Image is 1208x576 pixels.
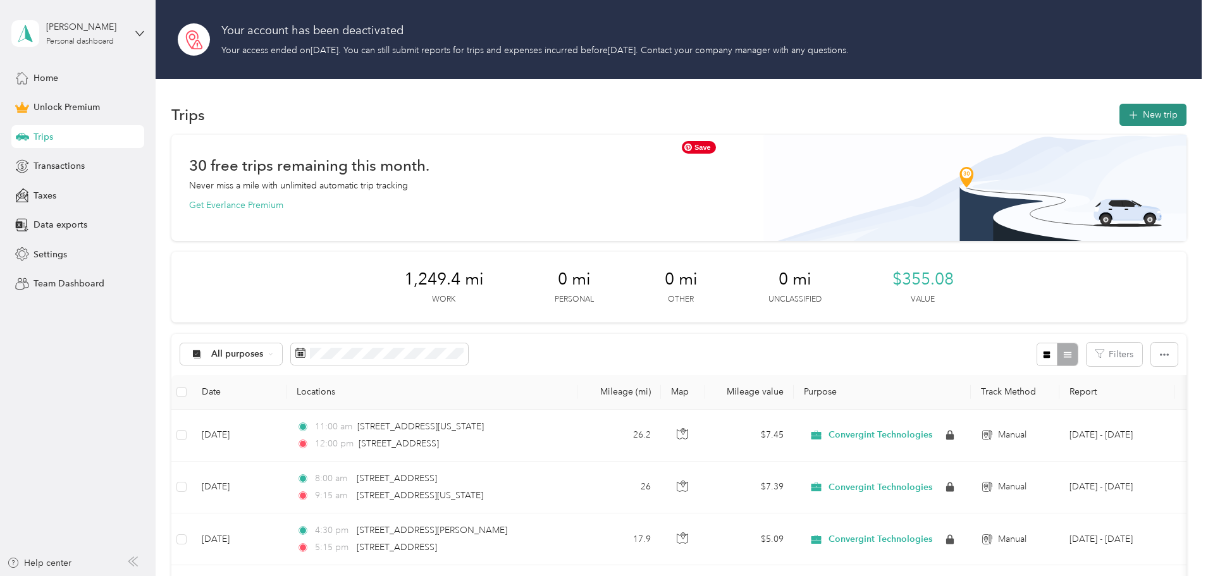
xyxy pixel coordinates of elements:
[1059,513,1174,565] td: Aug 1 - 31, 2025
[1059,375,1174,410] th: Report
[315,489,351,503] span: 9:15 am
[794,375,971,410] th: Purpose
[911,294,935,305] p: Value
[705,462,794,513] td: $7.39
[315,472,351,486] span: 8:00 am
[34,130,53,144] span: Trips
[359,438,439,449] span: [STREET_ADDRESS]
[432,294,455,305] p: Work
[189,179,408,192] p: Never miss a mile with unlimited automatic trip tracking
[357,525,507,536] span: [STREET_ADDRESS][PERSON_NAME]
[577,410,661,462] td: 26.2
[1087,343,1142,366] button: Filters
[1119,104,1186,126] button: New trip
[682,141,716,154] span: Save
[357,473,437,484] span: [STREET_ADDRESS]
[705,410,794,462] td: $7.45
[577,375,661,410] th: Mileage (mi)
[705,513,794,565] td: $5.09
[661,375,705,410] th: Map
[665,269,698,290] span: 0 mi
[171,108,205,121] h1: Trips
[1059,410,1174,462] td: Aug 1 - 31, 2025
[763,135,1186,241] img: Banner
[779,269,811,290] span: 0 mi
[46,38,114,46] div: Personal dashboard
[577,462,661,513] td: 26
[287,375,577,410] th: Locations
[315,437,354,451] span: 12:00 pm
[971,375,1059,410] th: Track Method
[34,277,104,290] span: Team Dashboard
[34,189,56,202] span: Taxes
[192,513,287,565] td: [DATE]
[34,71,58,85] span: Home
[34,218,87,231] span: Data exports
[829,534,932,545] span: Convergint Technologies
[705,375,794,410] th: Mileage value
[1137,505,1208,576] iframe: Everlance-gr Chat Button Frame
[998,532,1026,546] span: Manual
[46,20,125,34] div: [PERSON_NAME]
[1059,462,1174,513] td: Aug 1 - 31, 2025
[404,269,484,290] span: 1,249.4 mi
[315,541,351,555] span: 5:15 pm
[7,556,71,570] button: Help center
[192,375,287,410] th: Date
[558,269,591,290] span: 0 mi
[668,294,694,305] p: Other
[357,421,484,432] span: [STREET_ADDRESS][US_STATE]
[768,294,822,305] p: Unclassified
[34,248,67,261] span: Settings
[315,524,351,537] span: 4:30 pm
[357,490,483,501] span: [STREET_ADDRESS][US_STATE]
[221,44,849,57] p: Your access ended on [DATE] . You can still submit reports for trips and expenses incurred before...
[211,350,264,358] span: All purposes
[892,269,954,290] span: $355.08
[34,101,100,114] span: Unlock Premium
[577,513,661,565] td: 17.9
[555,294,594,305] p: Personal
[189,159,429,172] h1: 30 free trips remaining this month.
[315,420,352,434] span: 11:00 am
[357,542,437,553] span: [STREET_ADDRESS]
[189,199,283,212] button: Get Everlance Premium
[829,429,932,441] span: Convergint Technologies
[192,462,287,513] td: [DATE]
[998,428,1026,442] span: Manual
[192,410,287,462] td: [DATE]
[34,159,85,173] span: Transactions
[829,482,932,493] span: Convergint Technologies
[998,480,1026,494] span: Manual
[221,22,849,39] h2: Your account has been deactivated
